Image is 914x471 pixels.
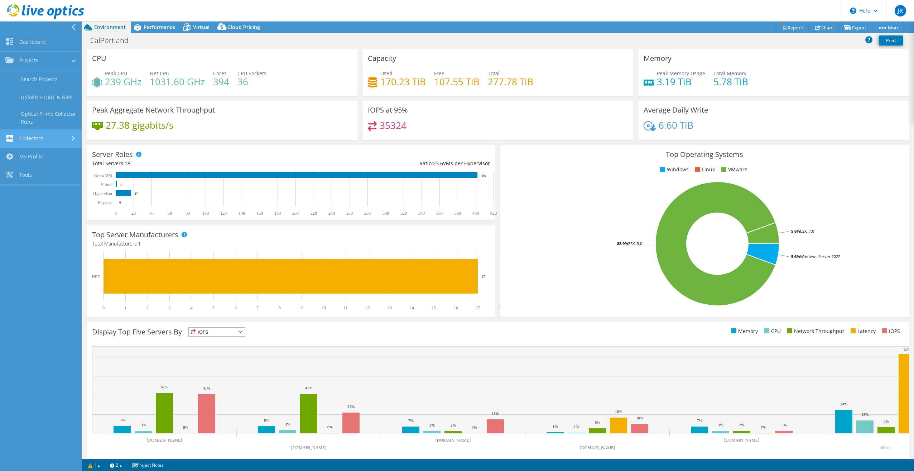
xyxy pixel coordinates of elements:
li: VMware [720,166,747,173]
tspan: ESXi 8.0 [628,241,642,246]
tspan: ESXi 7.0 [800,228,814,234]
text: 340 [418,211,425,216]
text: 320 [400,211,407,216]
h4: 1031.60 GHz [150,78,205,86]
text: 20 [131,211,136,216]
text: 14 [410,305,414,310]
text: 24% [840,402,847,406]
span: CPU Sockets [237,70,266,77]
span: Total Memory [713,70,746,77]
span: 18 [125,160,130,167]
text: 17 [481,274,486,279]
text: [DOMAIN_NAME] [291,445,327,450]
text: 15% [492,411,499,415]
text: 0 [102,305,105,310]
text: Guest VM [94,173,112,178]
span: Peak Memory Usage [657,70,705,77]
text: 8% [120,418,125,422]
tspan: 5.6% [791,254,800,259]
a: 2 [105,461,127,470]
span: Virtual [193,24,210,30]
text: 2% [429,423,435,427]
text: 3% [739,423,745,427]
h4: 35324 [380,122,407,129]
text: 1 [124,305,126,310]
text: 0% [472,425,477,429]
text: 5% [595,420,600,424]
text: Physical [98,200,112,205]
span: JR [895,5,906,16]
text: Virtual [101,182,113,187]
text: Other [881,445,891,450]
text: 160 [256,211,263,216]
h4: 3.19 TiB [657,78,705,86]
text: 1% [574,424,579,429]
a: Print [879,35,903,46]
h4: 239 GHz [105,78,141,86]
text: [DOMAIN_NAME] [724,438,760,443]
span: IOPS [189,328,245,336]
text: Hypervisor [93,191,112,196]
text: 40 [149,211,154,216]
text: 13 [388,305,392,310]
span: 23.6 [433,160,443,167]
tspan: Windows Server 2022 [800,254,840,259]
h4: 5.78 TiB [713,78,748,86]
text: [DOMAIN_NAME] [580,445,615,450]
text: 3% [781,423,787,427]
text: 13% [861,412,869,417]
text: 0% [327,425,333,429]
text: 5 [212,305,215,310]
span: Environment [94,24,126,30]
text: 3% [718,423,723,427]
text: 220 [311,211,317,216]
text: 7% [697,418,702,423]
text: 402 [481,174,486,177]
li: IOPS [880,327,900,335]
text: 260 [346,211,353,216]
text: 280 [364,211,371,216]
span: Peak CPU [105,70,127,77]
li: Memory [730,327,758,335]
text: 17 [476,305,480,310]
div: Ratio: VMs per Hypervisor [291,160,490,167]
text: 41% [203,386,210,390]
span: Used [380,70,393,77]
text: 6% [884,419,889,423]
text: 0 [115,211,117,216]
text: 200 [292,211,299,216]
h3: IOPS at 95% [368,106,408,114]
tspan: 5.6% [791,228,800,234]
text: 360 [436,211,443,216]
h4: 107.55 TiB [434,78,480,86]
text: 240 [328,211,335,216]
text: 7 [256,305,259,310]
text: 0 [119,201,121,204]
text: HPE [92,274,100,279]
text: 2 [146,305,149,310]
text: 16 [454,305,458,310]
text: 11 [343,305,348,310]
text: 380 [454,211,461,216]
li: Linux [693,166,715,173]
li: CPU [763,327,781,335]
text: [DOMAIN_NAME] [147,438,182,443]
text: 3% [141,423,146,427]
a: Export [839,22,872,33]
a: More [872,22,905,33]
h3: Memory [644,54,672,62]
h4: 6.60 TiB [659,121,693,129]
tspan: 88.9% [617,241,628,246]
span: Total [488,70,500,77]
text: 3% [285,422,290,426]
text: 12 [366,305,370,310]
text: 42% [161,385,168,389]
text: 6 [235,305,237,310]
text: 140 [239,211,245,216]
text: 120 [220,211,227,216]
h1: CalPortland [87,37,140,44]
h3: Server Roles [92,151,133,158]
text: 22% [347,404,355,409]
text: 8 [279,305,281,310]
text: 15 [432,305,436,310]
